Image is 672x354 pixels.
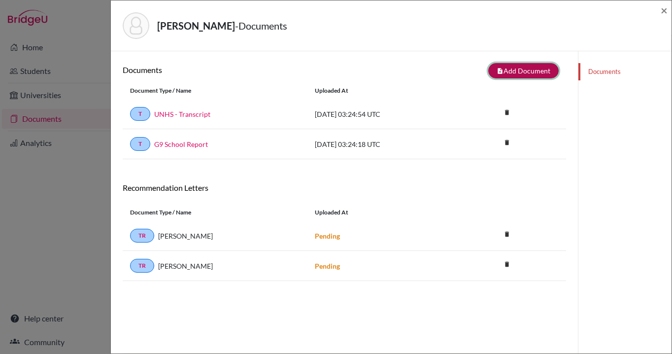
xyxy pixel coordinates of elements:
div: [DATE] 03:24:54 UTC [307,109,455,119]
div: Document Type / Name [123,86,307,95]
a: TR [130,259,154,273]
i: delete [500,105,514,120]
span: - Documents [235,20,287,32]
div: Uploaded at [307,86,455,95]
a: G9 School Report [154,139,208,149]
i: delete [500,135,514,150]
span: [PERSON_NAME] [158,261,213,271]
h6: Recommendation Letters [123,183,566,192]
a: TR [130,229,154,243]
strong: Pending [315,262,340,270]
i: note_add [497,68,504,74]
i: delete [500,257,514,272]
a: T [130,107,150,121]
a: T [130,137,150,151]
strong: [PERSON_NAME] [157,20,235,32]
span: [PERSON_NAME] [158,231,213,241]
span: × [661,3,668,17]
h6: Documents [123,65,344,74]
a: delete [500,228,514,242]
a: Documents [578,63,672,80]
div: Uploaded at [307,208,455,217]
a: delete [500,106,514,120]
a: delete [500,258,514,272]
a: UNHS - Transcript [154,109,210,119]
i: delete [500,227,514,242]
a: delete [500,137,514,150]
button: Close [661,4,668,16]
div: [DATE] 03:24:18 UTC [307,139,455,149]
button: note_addAdd Document [488,63,559,78]
strong: Pending [315,232,340,240]
div: Document Type / Name [123,208,307,217]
